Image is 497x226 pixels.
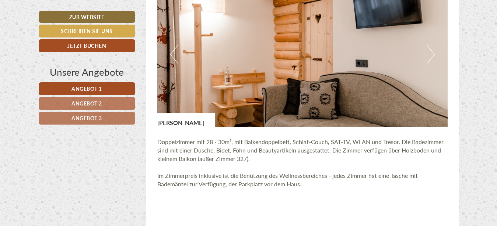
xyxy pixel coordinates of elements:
[11,36,116,41] small: 16:22
[71,114,102,122] span: Angebot 3
[71,100,102,107] span: Angebot 2
[39,39,135,52] a: Jetzt buchen
[39,11,135,23] a: Zur Website
[157,138,448,197] p: Doppelzimmer mit 28 - 30m², mit Balkendoppelbett, Schlaf-Couch, SAT-TV, WLAN und Tresor. Die Bade...
[71,85,102,92] span: Angebot 1
[11,21,116,27] div: Hotel Kirchenwirt
[39,25,135,37] a: Schreiben Sie uns
[6,20,120,42] div: Guten Tag, wie können wir Ihnen helfen?
[39,65,135,79] div: Unsere Angebote
[170,45,178,64] button: Previous
[157,113,215,127] div: [PERSON_NAME]
[245,194,290,207] button: Senden
[427,45,435,64] button: Next
[132,6,159,18] div: [DATE]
